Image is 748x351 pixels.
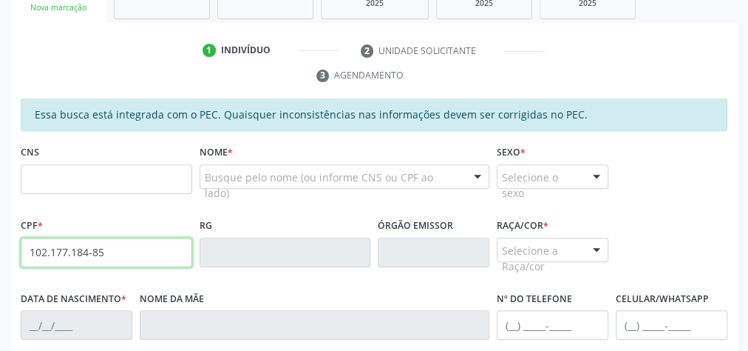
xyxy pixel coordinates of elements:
span: Busque pelo nome (ou informe CNS ou CPF ao lado) [205,170,460,201]
label: Data de nascimento [21,288,126,311]
label: CPF [21,215,43,238]
span: Selecione a Raça/cor [502,243,578,274]
label: RG [200,215,212,238]
input: (__) _____-_____ [497,310,608,340]
div: Essa busca está integrada com o PEC. Quaisquer inconsistências nas informações devem ser corrigid... [21,98,727,131]
label: Nº do Telefone [497,288,572,311]
div: 1 [203,44,216,57]
span: Selecione o sexo [502,170,578,201]
label: Órgão emissor [378,215,453,238]
input: (__) _____-_____ [616,310,727,340]
div: Indivíduo [221,44,271,57]
label: Raça/cor [497,215,548,238]
input: __/__/____ [21,310,132,340]
div: Nova marcação [21,2,96,13]
label: Nome da mãe [140,288,204,311]
label: CNS [21,141,39,164]
label: Celular/WhatsApp [616,288,709,311]
label: Sexo [497,141,526,164]
label: Nome [200,141,233,164]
